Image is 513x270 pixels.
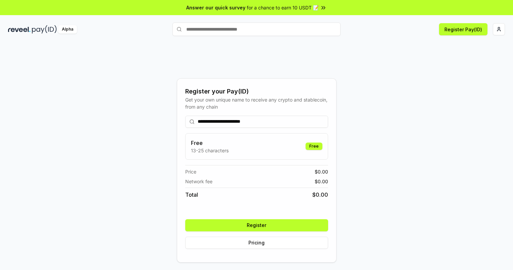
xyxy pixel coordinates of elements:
[185,178,212,185] span: Network fee
[186,4,245,11] span: Answer our quick survey
[247,4,319,11] span: for a chance to earn 10 USDT 📝
[191,147,229,154] p: 13-25 characters
[191,139,229,147] h3: Free
[58,25,77,34] div: Alpha
[8,25,31,34] img: reveel_dark
[185,168,196,175] span: Price
[185,219,328,231] button: Register
[439,23,487,35] button: Register Pay(ID)
[315,168,328,175] span: $ 0.00
[306,143,322,150] div: Free
[312,191,328,199] span: $ 0.00
[185,87,328,96] div: Register your Pay(ID)
[185,191,198,199] span: Total
[32,25,57,34] img: pay_id
[185,96,328,110] div: Get your own unique name to receive any crypto and stablecoin, from any chain
[315,178,328,185] span: $ 0.00
[185,237,328,249] button: Pricing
